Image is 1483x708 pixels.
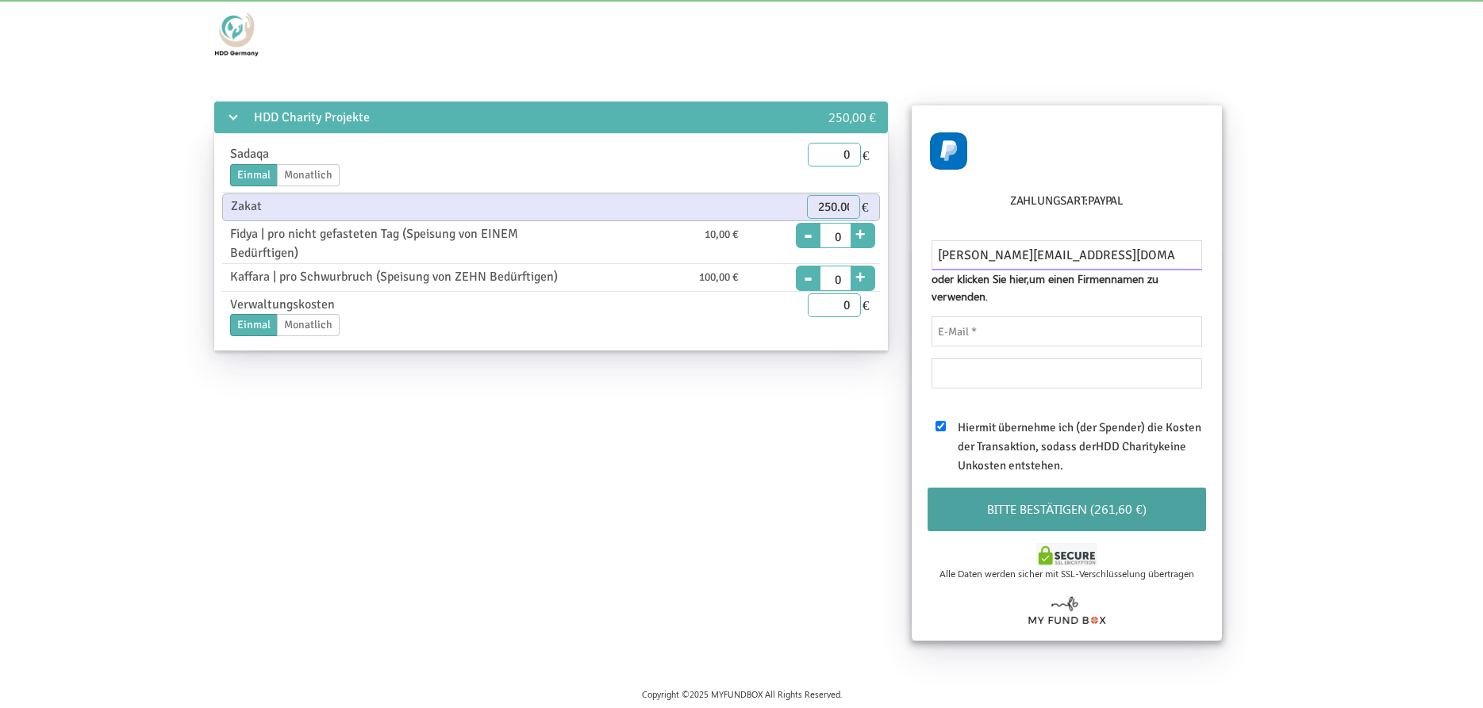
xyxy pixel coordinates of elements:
[642,688,842,700] span: Copyright © 2025 MYFUNDBOX All Rights Reserved.
[860,195,870,219] span: €
[932,316,1203,346] input: E-Mail *
[930,132,967,170] img: PayPal
[705,226,739,243] span: 10,00 €
[277,314,340,336] label: Monatlich
[218,144,577,164] div: Sadaqa
[218,295,577,315] div: Verwaltungskosten
[277,164,340,186] label: Monatlich
[230,314,278,336] label: Einmal
[861,293,871,317] span: €
[932,270,1203,304] span: oder klicken Sie hier,um einen Firmennamen zu verwenden.
[828,109,876,125] span: 250,00 €
[214,101,786,133] div: HDD Charity Projekte
[218,224,577,263] div: Fidya | pro nicht gefasteten Tag (Speisung von EINEM Bedürftigen)
[928,192,1207,216] h6: Zahlungsart:
[219,197,577,216] div: Zakat
[851,263,870,285] button: +
[1096,439,1158,454] span: HDD Charity
[230,164,278,186] label: Einmal
[699,269,739,286] span: 100,00 €
[932,240,1203,270] input: Name *
[797,256,820,278] button: -
[851,220,870,243] button: +
[928,566,1207,580] div: Alle Daten werden sicher mit SSL-Verschlüsselung übertragen
[1088,192,1124,210] label: PayPal
[797,213,820,235] button: -
[218,267,577,287] div: Kaffara | pro Schwurbruch (Speisung von ZEHN Bedürftigen)
[861,143,871,166] span: €
[928,488,1207,531] button: Bitte bestätigen (261,60 €)
[958,420,1201,473] span: Hiermit übernehme ich (der Spender) die Kosten der Transaktion, sodass der keine Unkosten entstehen.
